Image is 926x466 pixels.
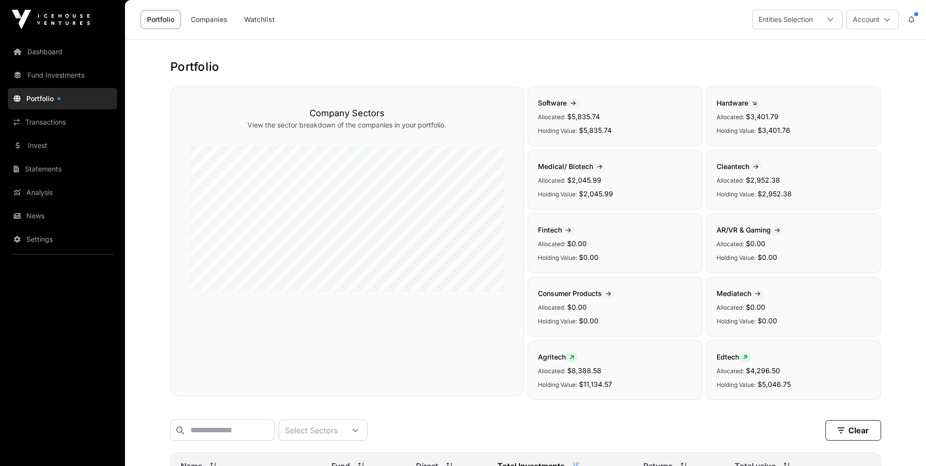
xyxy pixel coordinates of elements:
[579,380,612,388] span: $11,134.57
[12,10,90,29] img: Icehouse Ventures Logo
[746,303,765,311] span: $0.00
[538,381,577,388] span: Holding Value:
[717,304,744,311] span: Allocated:
[538,177,565,184] span: Allocated:
[717,113,744,121] span: Allocated:
[567,176,601,184] span: $2,045.99
[746,176,780,184] span: $2,952.38
[567,303,587,311] span: $0.00
[538,113,565,121] span: Allocated:
[717,254,756,261] span: Holding Value:
[717,318,756,325] span: Holding Value:
[8,111,117,133] a: Transactions
[717,177,744,184] span: Allocated:
[567,366,601,375] span: $8,388.58
[538,226,575,234] span: Fintech
[538,127,577,134] span: Holding Value:
[8,205,117,227] a: News
[141,10,181,29] a: Portfolio
[567,112,600,121] span: $5,835.74
[717,367,744,375] span: Allocated:
[8,229,117,250] a: Settings
[8,88,117,109] a: Portfolio
[579,317,598,325] span: $0.00
[579,190,613,198] span: $2,045.99
[190,106,504,120] h3: Company Sectors
[185,10,234,29] a: Companies
[538,162,606,170] span: Medical/ Biotech
[538,367,565,375] span: Allocated:
[758,317,777,325] span: $0.00
[567,239,587,248] span: $0.00
[8,135,117,156] a: Invest
[238,10,281,29] a: Watchlist
[538,191,577,198] span: Holding Value:
[717,99,761,107] span: Hardware
[538,318,577,325] span: Holding Value:
[746,112,779,121] span: $3,401.79
[538,240,565,248] span: Allocated:
[717,127,756,134] span: Holding Value:
[717,162,762,170] span: Cleantech
[753,10,819,29] div: Entities Selection
[717,240,744,248] span: Allocated:
[538,99,580,107] span: Software
[538,353,578,361] span: Agritech
[717,353,751,361] span: Edtech
[758,190,792,198] span: $2,952.38
[825,420,881,441] button: Clear
[8,182,117,203] a: Analysis
[877,419,926,466] iframe: Chat Widget
[8,41,117,63] a: Dashboard
[279,420,344,440] div: Select Sectors
[758,253,777,261] span: $0.00
[190,120,504,130] p: View the sector breakdown of the companies in your portfolio.
[170,59,881,75] h1: Portfolio
[538,254,577,261] span: Holding Value:
[717,226,784,234] span: AR/VR & Gaming
[846,10,899,29] button: Account
[758,126,790,134] span: $3,401.76
[538,304,565,311] span: Allocated:
[717,289,764,297] span: Mediatech
[8,64,117,86] a: Fund Investments
[717,191,756,198] span: Holding Value:
[8,158,117,180] a: Statements
[579,253,598,261] span: $0.00
[538,289,615,297] span: Consumer Products
[746,239,765,248] span: $0.00
[579,126,612,134] span: $5,835.74
[746,366,780,375] span: $4,296.50
[717,381,756,388] span: Holding Value:
[758,380,791,388] span: $5,046.75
